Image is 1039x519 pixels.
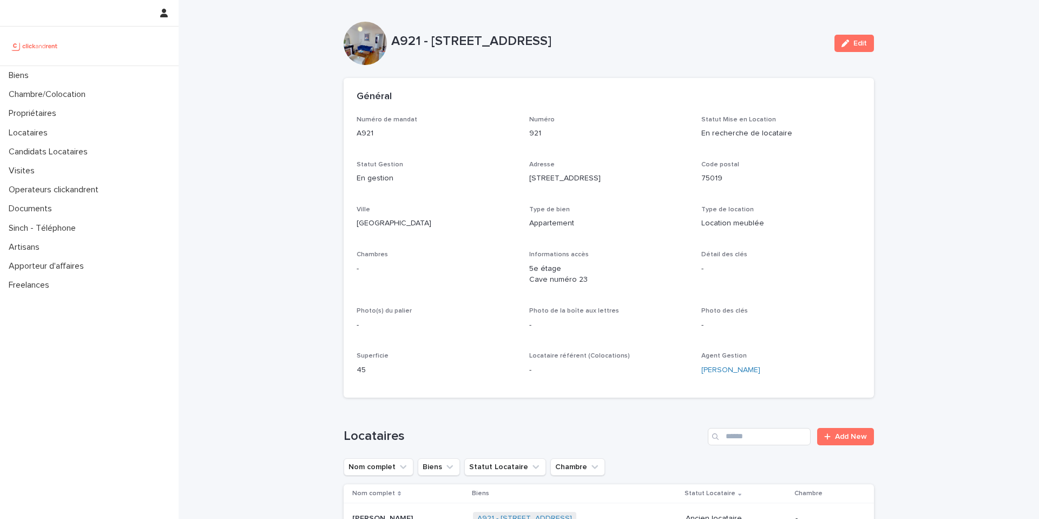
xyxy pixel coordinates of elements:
[529,173,689,184] p: [STREET_ADDRESS]
[4,204,61,214] p: Documents
[357,161,403,168] span: Statut Gestion
[708,428,811,445] input: Search
[529,353,630,359] span: Locataire référent (Colocations)
[701,161,739,168] span: Code postal
[529,251,589,258] span: Informations accès
[4,166,43,176] p: Visites
[701,251,747,258] span: Détail des clés
[701,320,861,331] p: -
[4,108,65,119] p: Propriétaires
[357,365,516,376] p: 45
[701,365,760,376] a: [PERSON_NAME]
[357,308,412,314] span: Photo(s) du palier
[4,185,107,195] p: Operateurs clickandrent
[529,263,689,286] p: 5e étage Cave numéro 23
[701,173,861,184] p: 75019
[391,34,826,49] p: A921 - [STREET_ADDRESS]
[853,40,867,47] span: Edit
[357,251,388,258] span: Chambres
[4,89,94,100] p: Chambre/Colocation
[4,280,58,290] p: Freelances
[701,263,861,275] p: -
[529,308,619,314] span: Photo de la boîte aux lettres
[701,116,776,123] span: Statut Mise en Location
[529,128,689,139] p: 921
[701,353,747,359] span: Agent Gestion
[357,116,417,123] span: Numéro de mandat
[357,128,516,139] p: A921
[4,242,48,252] p: Artisans
[357,320,516,331] p: -
[685,488,735,499] p: Statut Locataire
[529,116,555,123] span: Numéro
[352,488,395,499] p: Nom complet
[4,223,84,233] p: Sinch - Téléphone
[4,147,96,157] p: Candidats Locataires
[357,353,389,359] span: Superficie
[357,91,392,103] h2: Général
[550,458,605,476] button: Chambre
[701,308,748,314] span: Photo des clés
[701,218,861,229] p: Location meublée
[701,128,861,139] p: En recherche de locataire
[817,428,874,445] a: Add New
[835,433,867,440] span: Add New
[529,365,689,376] p: -
[418,458,460,476] button: Biens
[4,261,93,271] p: Apporteur d'affaires
[357,206,370,213] span: Ville
[529,206,570,213] span: Type de bien
[9,35,61,57] img: UCB0brd3T0yccxBKYDjQ
[4,70,37,81] p: Biens
[529,320,689,331] p: -
[344,458,413,476] button: Nom complet
[701,206,754,213] span: Type de location
[357,263,516,275] p: -
[529,161,555,168] span: Adresse
[794,488,823,499] p: Chambre
[357,218,516,229] p: [GEOGRAPHIC_DATA]
[344,429,703,444] h1: Locataires
[357,173,516,184] p: En gestion
[529,218,689,229] p: Appartement
[472,488,489,499] p: Biens
[834,35,874,52] button: Edit
[464,458,546,476] button: Statut Locataire
[4,128,56,138] p: Locataires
